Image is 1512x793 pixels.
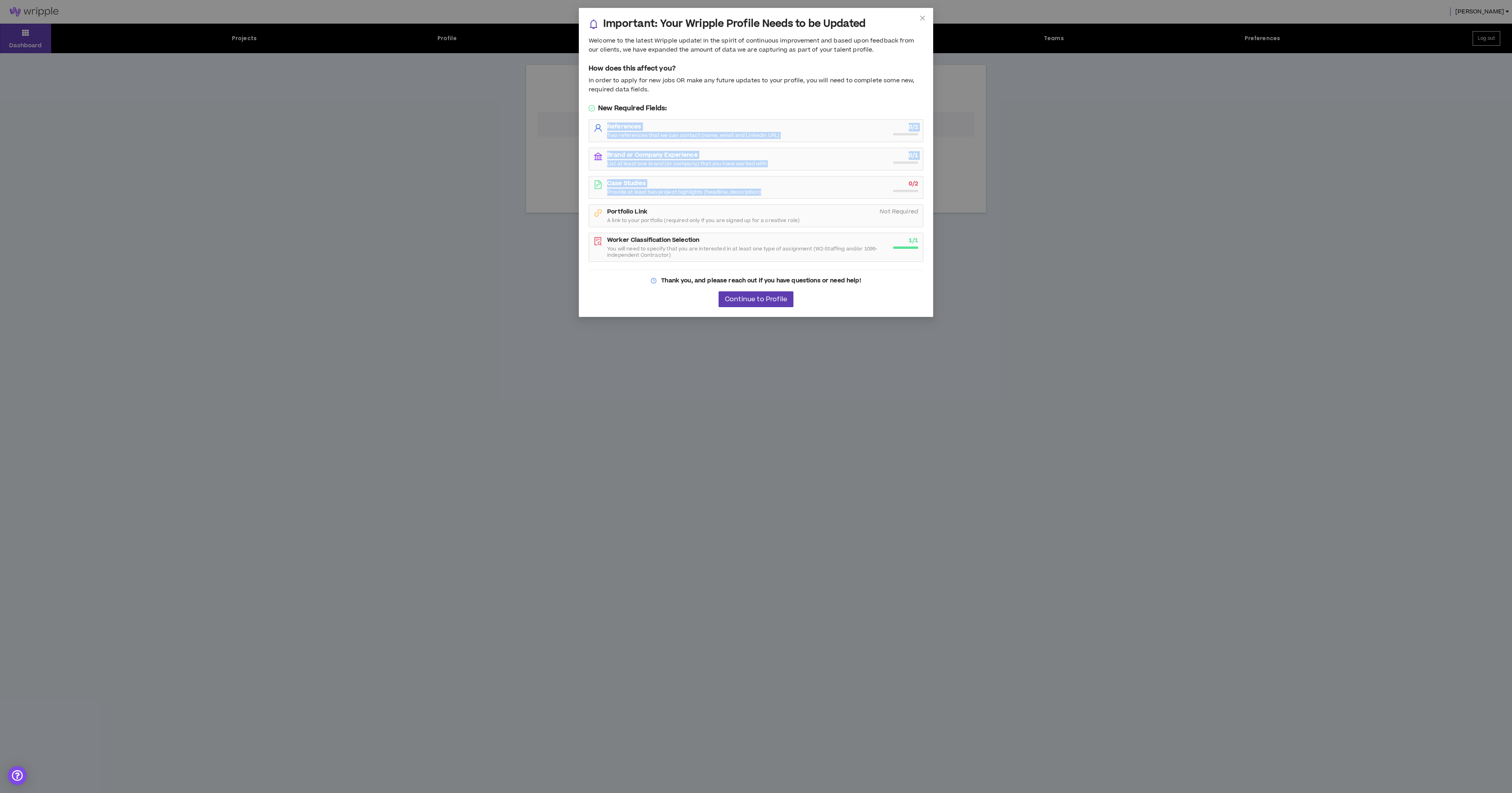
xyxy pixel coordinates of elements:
[589,105,595,111] span: check-circle
[725,296,787,303] span: Continue to Profile
[603,18,865,30] h3: Important: Your Wripple Profile Needs to be Updated
[719,291,793,307] button: Continue to Profile
[589,19,598,29] span: bell
[589,104,923,113] h5: New Required Fields:
[880,208,918,216] i: Not Required
[909,236,918,245] strong: 1 / 1
[607,161,767,167] span: List at least one brand (or company) that you have worked with
[8,766,27,785] div: Open Intercom Messenger
[607,217,800,224] span: A link to your portfolio (required only If you are signed up for a creative role)
[607,246,888,258] span: You will need to specify that you are interested in at least one type of assignment (W2-Staffing ...
[589,76,923,94] div: In order to apply for new jobs OR make any future updates to your profile, you will need to compl...
[594,237,602,246] span: file-search
[594,124,602,132] span: user
[607,189,761,195] span: Provide at least two project highlights (headline, description)
[589,64,923,73] h5: How does this affect you?
[651,278,656,283] span: question-circle
[607,151,698,159] strong: Brand or Company Experience
[607,208,647,216] strong: Portfolio Link
[607,132,780,139] span: Two references that we can contact (name, email and LinkedIn URL)
[594,180,602,189] span: file-text
[909,151,918,159] strong: 0 / 1
[919,15,926,21] span: close
[909,180,918,188] strong: 0 / 2
[607,179,646,187] strong: Case Studies
[607,122,641,131] strong: References
[661,276,861,285] strong: Thank you, and please reach out if you have questions or need help!
[912,8,933,29] button: Close
[594,152,602,161] span: bank
[594,209,602,217] span: link
[607,236,699,244] strong: Worker Classification Selection
[589,37,923,54] div: Welcome to the latest Wripple update! In the spirit of continuous improvement and based upon feed...
[909,123,918,131] strong: 0 / 2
